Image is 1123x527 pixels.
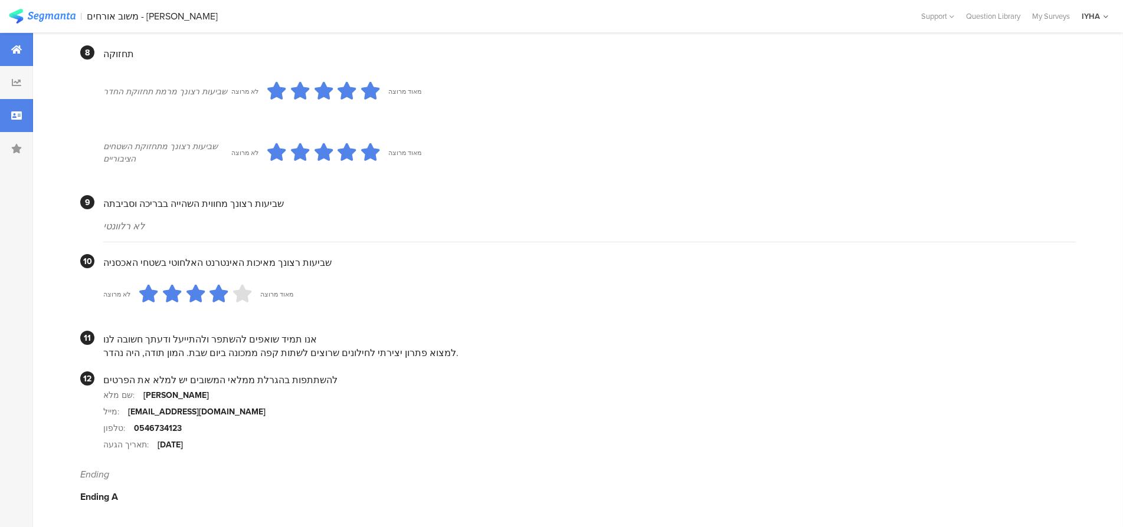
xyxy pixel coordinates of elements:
div: מאוד מרוצה [260,289,293,299]
div: 10 [80,254,94,268]
div: מאוד מרוצה [388,148,421,157]
div: תאריך הגעה: [103,439,158,451]
div: שביעות רצונך מחווית השהייה בבריכה וסביבתה [103,197,1076,210]
div: | [80,9,82,23]
div: 11 [80,331,94,345]
div: Ending [80,467,1076,481]
div: טלפון: [103,422,134,434]
div: 8 [80,45,94,60]
img: segmanta logo [9,9,76,24]
div: לא מרוצה [103,289,130,299]
div: למצוא פתרון יצירתי לחילונים שרוצים לשתות קפה ממכונה ביום שבת. המון תודה, היה נהדר. [103,346,1076,360]
div: לא רלוונטי [103,219,1076,233]
div: לא מרוצה [231,87,258,96]
div: שביעות רצונך מאיכות האינטרנט האלחוטי בשטחי האכסניה [103,256,1076,269]
div: 12 [80,371,94,386]
div: [EMAIL_ADDRESS][DOMAIN_NAME] [128,406,266,418]
a: Question Library [960,11,1026,22]
div: 9 [80,195,94,209]
div: שביעות רצונך מתחזוקת השטחים הציבוריים [103,140,231,165]
div: IYHA [1082,11,1100,22]
div: Support [921,7,954,25]
div: אנו תמיד שואפים להשתפר ולהתייעל ודעתך חשובה לנו [103,332,1076,346]
a: My Surveys [1026,11,1076,22]
div: שביעות רצונך מרמת תחזוקת החדר [103,85,231,98]
div: להשתתפות בהגרלת ממלאי המשובים יש למלא את הפרטים [103,373,1076,387]
div: [PERSON_NAME] [143,389,209,401]
div: משוב אורחים - [PERSON_NAME] [87,11,218,22]
div: מאוד מרוצה [388,87,421,96]
div: לא מרוצה [231,148,258,157]
div: Ending A [80,490,1076,503]
div: תחזוקה [103,47,1076,61]
div: [DATE] [158,439,183,451]
div: מייל: [103,406,128,418]
div: שם מלא: [103,389,143,401]
div: 0546734123 [134,422,182,434]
